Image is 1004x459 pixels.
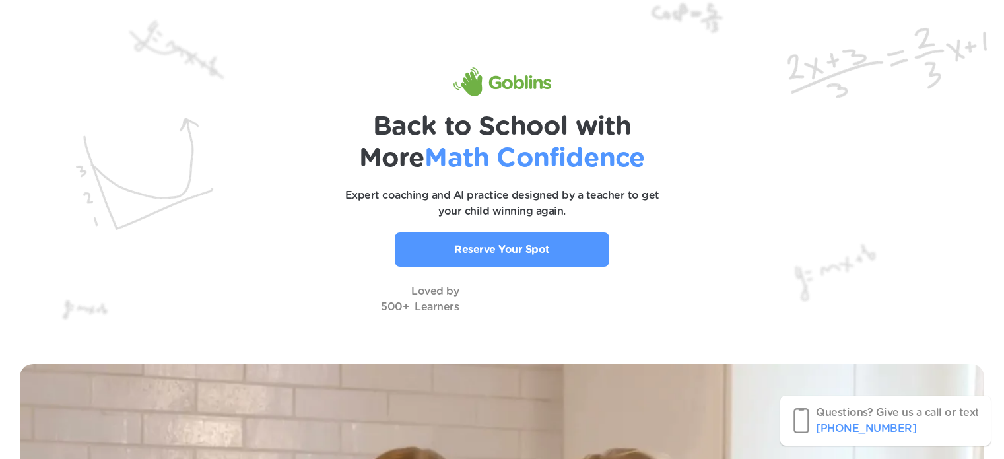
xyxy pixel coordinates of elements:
h1: Back to School with More [271,111,733,174]
a: Questions? Give us a call or text!‪[PHONE_NUMBER]‬ [780,396,991,446]
a: Reserve Your Spot [395,232,609,267]
p: Expert coaching and AI practice designed by a teacher to get your child winning again. [337,188,667,219]
span: Math Confidence [424,145,645,172]
p: Questions? Give us a call or text! [816,405,982,421]
p: Loved by 500+ Learners [381,283,459,315]
p: ‪[PHONE_NUMBER]‬ [816,421,916,437]
p: Reserve Your Spot [454,242,550,258]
